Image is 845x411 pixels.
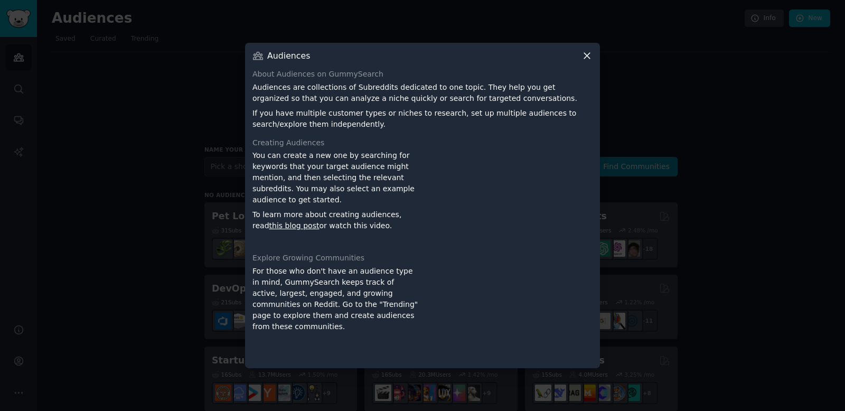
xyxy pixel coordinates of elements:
[426,266,593,361] iframe: YouTube video player
[252,82,593,104] p: Audiences are collections of Subreddits dedicated to one topic. They help you get organized so th...
[252,108,593,130] p: If you have multiple customer types or niches to research, set up multiple audiences to search/ex...
[269,221,320,230] a: this blog post
[252,253,593,264] div: Explore Growing Communities
[252,69,593,80] div: About Audiences on GummySearch
[267,50,310,61] h3: Audiences
[252,266,419,361] div: For those who don't have an audience type in mind, GummySearch keeps track of active, largest, en...
[252,150,419,205] p: You can create a new one by searching for keywords that your target audience might mention, and t...
[252,137,593,148] div: Creating Audiences
[252,209,419,231] p: To learn more about creating audiences, read or watch this video.
[426,150,593,245] iframe: YouTube video player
